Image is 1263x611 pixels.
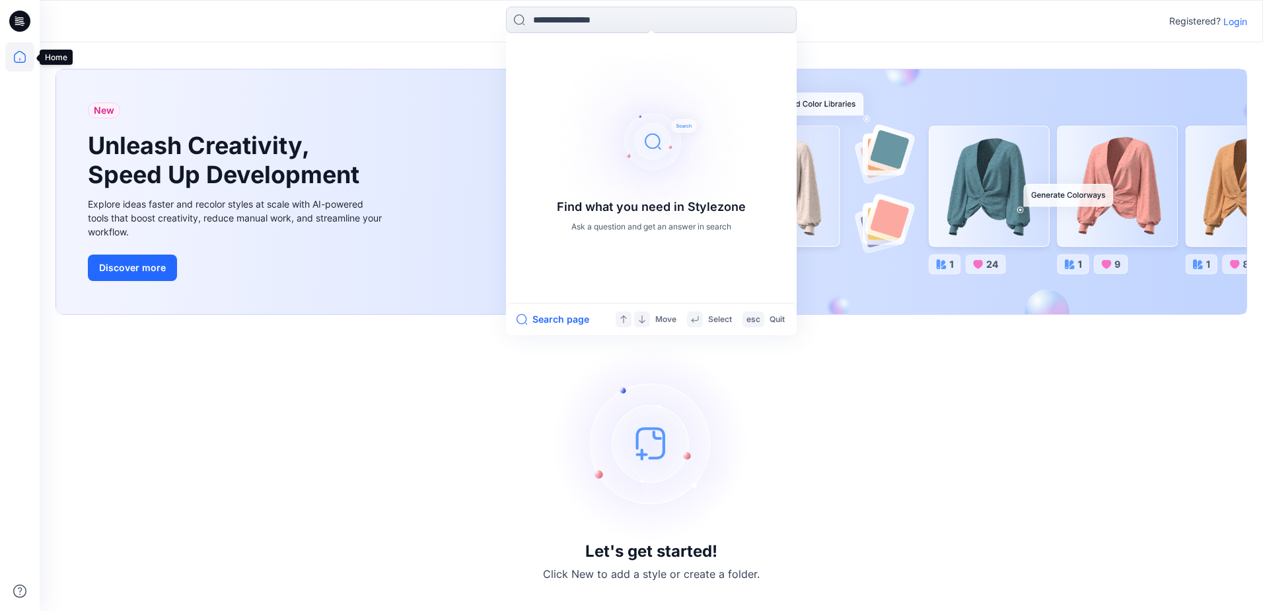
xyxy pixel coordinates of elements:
p: Select [708,313,732,327]
p: Registered? [1169,13,1221,29]
h1: Unleash Creativity, Speed Up Development [88,132,365,188]
button: Discover more [88,255,177,281]
button: Search page [517,311,589,327]
span: New [94,102,114,118]
p: Quit [770,313,785,327]
img: Find what you need [546,36,757,247]
a: Discover more [88,255,385,281]
div: Explore ideas faster and recolor styles at scale with AI-powered tools that boost creativity, red... [88,197,385,239]
img: empty-state-image.svg [552,344,750,542]
p: Click New to add a style or create a folder. [543,566,760,582]
h3: Let's get started! [585,542,717,561]
p: esc [746,313,760,327]
p: Move [655,313,676,327]
p: Login [1223,15,1247,28]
